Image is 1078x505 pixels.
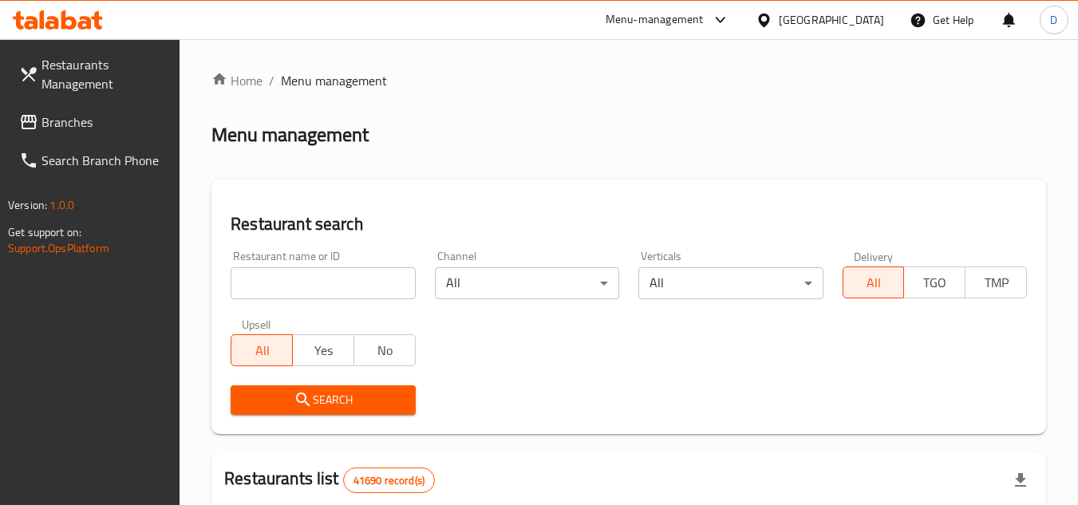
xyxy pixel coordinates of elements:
[910,271,959,294] span: TGO
[211,71,263,90] a: Home
[242,318,271,329] label: Upsell
[238,339,286,362] span: All
[269,71,274,90] li: /
[8,238,109,258] a: Support.OpsPlatform
[779,11,884,29] div: [GEOGRAPHIC_DATA]
[231,385,415,415] button: Search
[850,271,898,294] span: All
[843,266,905,298] button: All
[972,271,1021,294] span: TMP
[6,103,180,141] a: Branches
[243,390,402,410] span: Search
[8,195,47,215] span: Version:
[361,339,409,362] span: No
[1050,11,1057,29] span: D
[211,71,1046,90] nav: breadcrumb
[854,251,894,262] label: Delivery
[211,122,369,148] h2: Menu management
[6,45,180,103] a: Restaurants Management
[41,151,168,170] span: Search Branch Phone
[435,267,619,299] div: All
[8,222,81,243] span: Get support on:
[292,334,354,366] button: Yes
[638,267,823,299] div: All
[606,10,704,30] div: Menu-management
[281,71,387,90] span: Menu management
[344,473,434,488] span: 41690 record(s)
[343,468,435,493] div: Total records count
[231,212,1027,236] h2: Restaurant search
[299,339,348,362] span: Yes
[231,267,415,299] input: Search for restaurant name or ID..
[903,266,965,298] button: TGO
[224,467,435,493] h2: Restaurants list
[41,112,168,132] span: Branches
[49,195,74,215] span: 1.0.0
[965,266,1027,298] button: TMP
[6,141,180,180] a: Search Branch Phone
[231,334,293,366] button: All
[1001,461,1040,499] div: Export file
[41,55,168,93] span: Restaurants Management
[353,334,416,366] button: No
